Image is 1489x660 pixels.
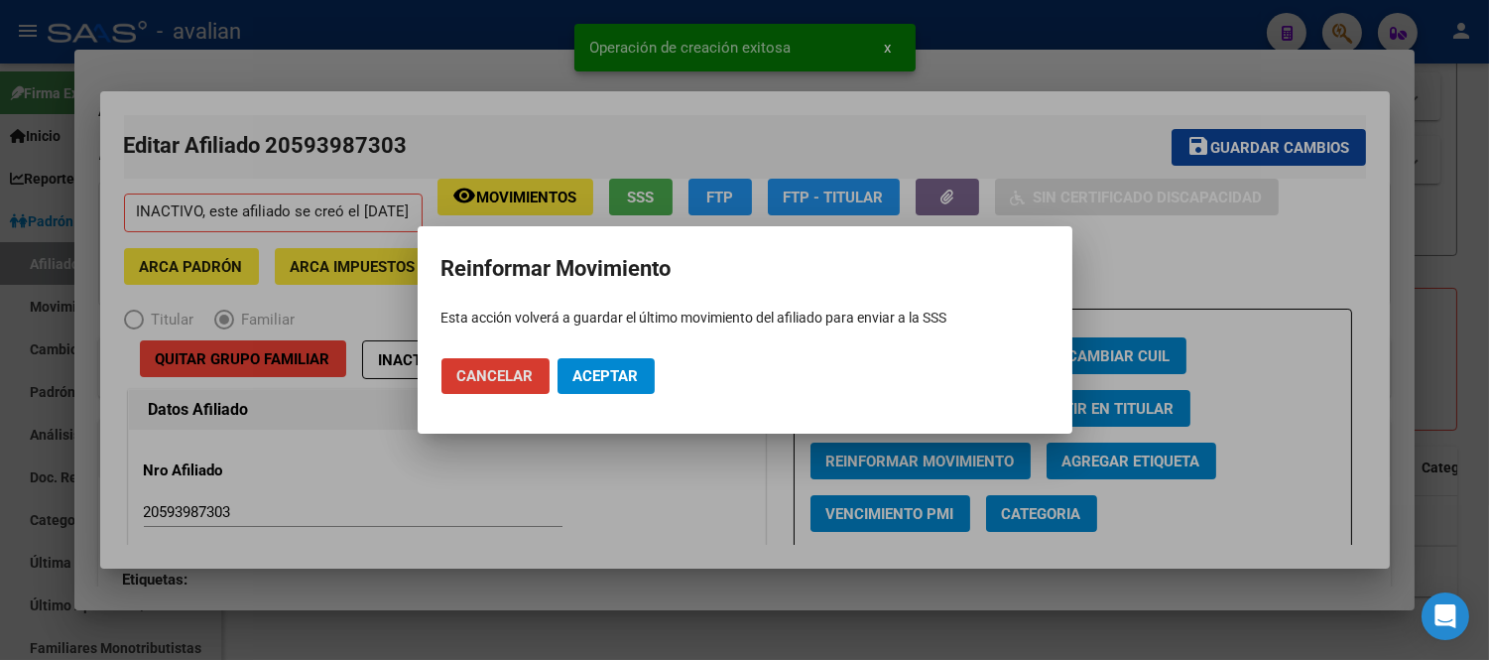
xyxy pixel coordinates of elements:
button: Aceptar [558,358,655,394]
span: Cancelar [457,367,534,385]
span: Aceptar [573,367,639,385]
button: Cancelar [441,358,550,394]
h2: Reinformar Movimiento [441,250,1049,288]
div: Open Intercom Messenger [1422,593,1469,640]
p: Esta acción volverá a guardar el último movimiento del afiliado para enviar a la SSS [441,308,1049,329]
